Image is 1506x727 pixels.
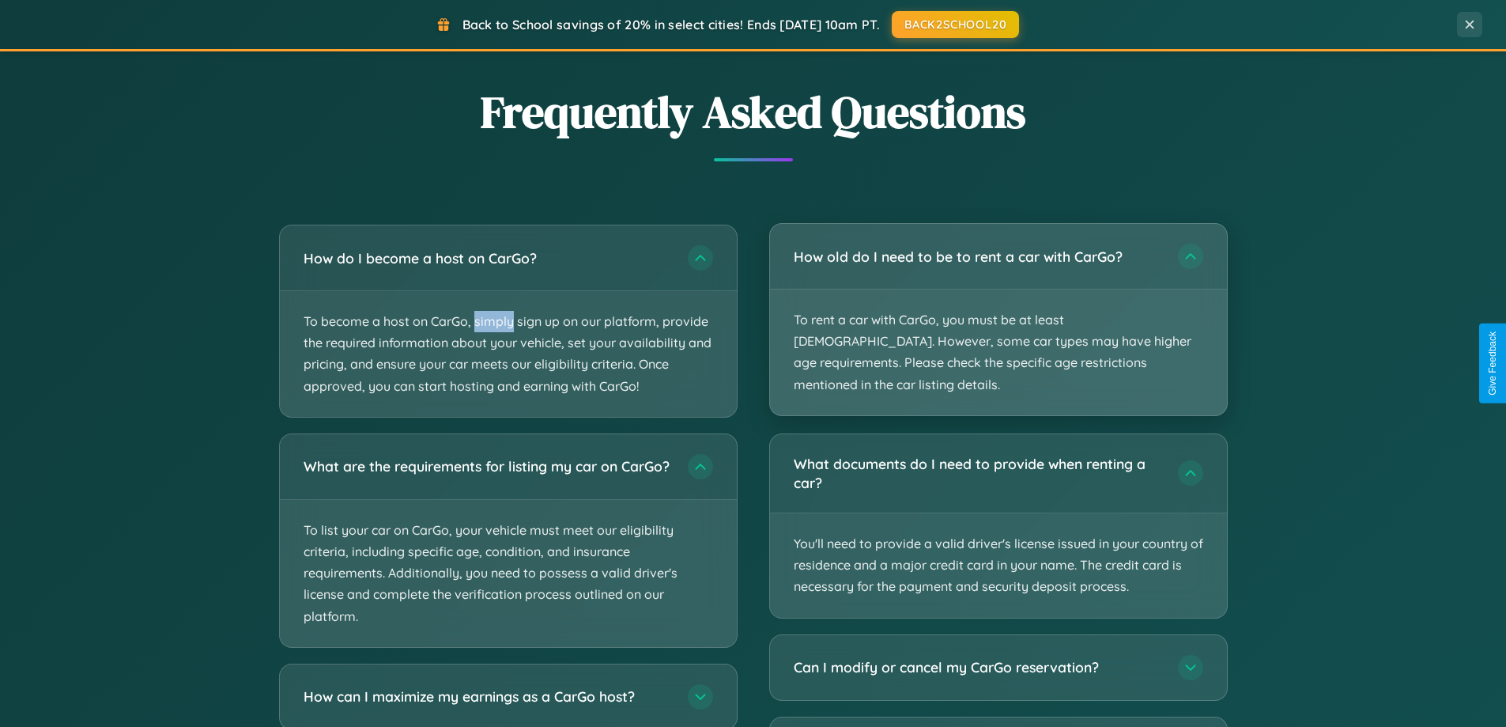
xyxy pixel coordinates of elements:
[770,513,1227,618] p: You'll need to provide a valid driver's license issued in your country of residence and a major c...
[892,11,1019,38] button: BACK2SCHOOL20
[279,81,1228,142] h2: Frequently Asked Questions
[462,17,880,32] span: Back to School savings of 20% in select cities! Ends [DATE] 10am PT.
[304,687,672,706] h3: How can I maximize my earnings as a CarGo host?
[794,657,1162,677] h3: Can I modify or cancel my CarGo reservation?
[794,247,1162,267] h3: How old do I need to be to rent a car with CarGo?
[304,248,672,268] h3: How do I become a host on CarGo?
[304,456,672,476] h3: What are the requirements for listing my car on CarGo?
[280,291,737,417] p: To become a host on CarGo, simply sign up on our platform, provide the required information about...
[280,500,737,647] p: To list your car on CarGo, your vehicle must meet our eligibility criteria, including specific ag...
[770,290,1227,415] p: To rent a car with CarGo, you must be at least [DEMOGRAPHIC_DATA]. However, some car types may ha...
[794,454,1162,493] h3: What documents do I need to provide when renting a car?
[1487,331,1498,396] div: Give Feedback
